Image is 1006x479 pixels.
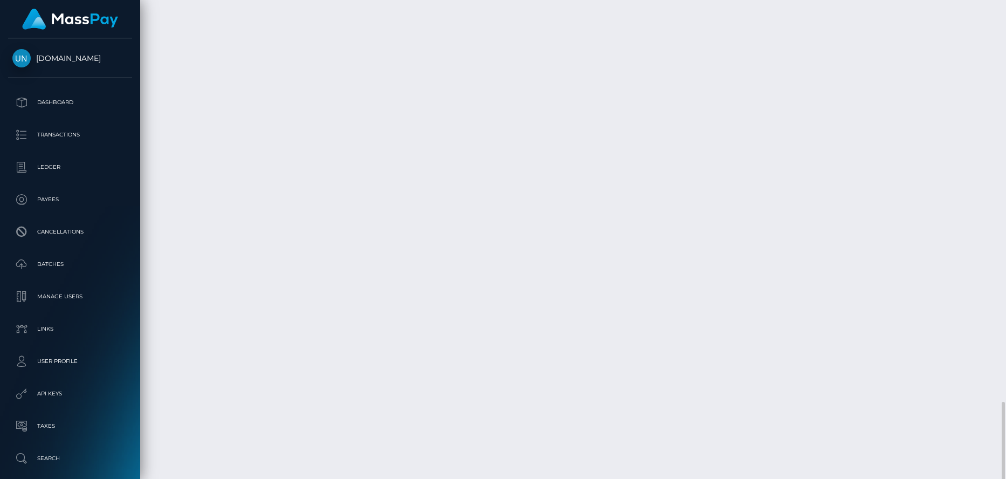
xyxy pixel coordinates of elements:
p: API Keys [12,386,128,402]
a: Ledger [8,154,132,181]
p: Cancellations [12,224,128,240]
a: User Profile [8,348,132,375]
p: Links [12,321,128,337]
img: Unlockt.me [12,49,31,67]
a: Dashboard [8,89,132,116]
p: Ledger [12,159,128,175]
a: Links [8,316,132,343]
a: Payees [8,186,132,213]
a: Batches [8,251,132,278]
span: [DOMAIN_NAME] [8,53,132,63]
p: User Profile [12,353,128,369]
a: Taxes [8,413,132,440]
p: Taxes [12,418,128,434]
img: MassPay Logo [22,9,118,30]
p: Payees [12,191,128,208]
p: Batches [12,256,128,272]
a: API Keys [8,380,132,407]
a: Search [8,445,132,472]
a: Transactions [8,121,132,148]
p: Transactions [12,127,128,143]
a: Cancellations [8,218,132,245]
p: Dashboard [12,94,128,111]
p: Search [12,450,128,467]
a: Manage Users [8,283,132,310]
p: Manage Users [12,289,128,305]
